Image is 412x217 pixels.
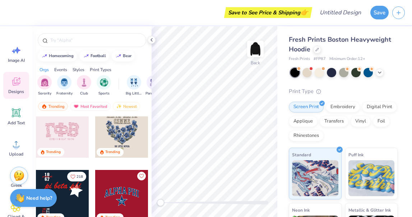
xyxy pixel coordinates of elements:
[314,5,367,20] input: Untitled Design
[145,75,162,96] button: filter button
[38,51,77,61] button: homecoming
[126,75,142,96] div: filter for Big Little Reveal
[98,91,110,96] span: Sports
[97,75,111,96] div: filter for Sports
[79,51,109,61] button: football
[292,151,311,158] span: Standard
[83,54,89,58] img: trend_line.gif
[49,54,74,58] div: homecoming
[348,206,391,214] span: Metallic & Glitter Ink
[26,195,52,202] strong: Need help?
[38,102,68,111] div: Trending
[123,54,131,58] div: bear
[348,151,364,158] span: Puff Ink
[77,75,91,96] div: filter for Club
[70,102,111,111] div: Most Favorited
[373,116,390,127] div: Foil
[137,172,146,180] button: Like
[329,56,365,62] span: Minimum Order: 12 +
[362,102,397,112] div: Digital Print
[56,75,73,96] button: filter button
[9,151,23,157] span: Upload
[37,75,52,96] button: filter button
[50,37,142,44] input: Try "Alpha"
[54,66,67,73] div: Events
[91,54,106,58] div: football
[126,75,142,96] button: filter button
[116,54,121,58] img: trend_line.gif
[8,89,24,94] span: Designs
[56,91,73,96] span: Fraternity
[67,172,86,181] button: Like
[41,104,47,109] img: trending.gif
[326,102,360,112] div: Embroidery
[289,87,398,96] div: Print Type
[42,54,47,58] img: trend_line.gif
[97,75,111,96] button: filter button
[116,104,122,109] img: newest.gif
[370,6,389,19] button: Save
[289,130,324,141] div: Rhinestones
[226,7,310,18] div: Save to See Price & Shipping
[46,149,61,155] div: Trending
[73,104,79,109] img: most_fav.gif
[289,116,318,127] div: Applique
[77,175,83,179] span: 218
[300,8,308,17] span: 👉
[348,160,395,196] img: Puff Ink
[351,116,371,127] div: Vinyl
[100,78,108,87] img: Sports Image
[105,149,120,155] div: Trending
[292,206,310,214] span: Neon Ink
[145,91,162,96] span: Parent's Weekend
[56,75,73,96] div: filter for Fraternity
[320,116,348,127] div: Transfers
[289,102,324,112] div: Screen Print
[8,57,25,63] span: Image AI
[145,75,162,96] div: filter for Parent's Weekend
[113,102,140,111] div: Newest
[38,91,51,96] span: Sorority
[126,91,142,96] span: Big Little Reveal
[37,75,52,96] div: filter for Sorority
[289,35,391,54] span: Fresh Prints Boston Heavyweight Hoodie
[248,42,263,56] img: Back
[80,91,88,96] span: Club
[73,66,84,73] div: Styles
[77,75,91,96] button: filter button
[90,66,111,73] div: Print Types
[41,78,49,87] img: Sorority Image
[150,78,158,87] img: Parent's Weekend Image
[289,56,310,62] span: Fresh Prints
[60,78,68,87] img: Fraternity Image
[11,183,22,188] span: Greek
[112,51,135,61] button: bear
[292,160,338,196] img: Standard
[314,56,326,62] span: # FP87
[130,78,138,87] img: Big Little Reveal Image
[157,199,164,206] div: Accessibility label
[8,120,25,126] span: Add Text
[40,66,49,73] div: Orgs
[251,60,260,66] div: Back
[80,78,88,87] img: Club Image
